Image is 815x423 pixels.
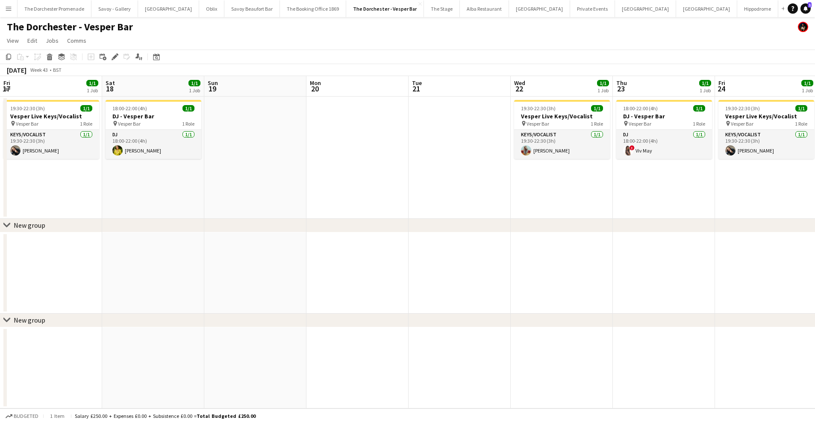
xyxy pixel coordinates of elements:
[87,87,98,94] div: 1 Job
[10,105,45,112] span: 19:30-22:30 (3h)
[3,112,99,120] h3: Vesper Live Keys/Vocalist
[309,84,321,94] span: 20
[693,105,705,112] span: 1/1
[112,105,147,112] span: 18:00-22:00 (4h)
[80,120,92,127] span: 1 Role
[615,84,627,94] span: 23
[616,112,712,120] h3: DJ - Vesper Bar
[188,80,200,86] span: 1/1
[616,130,712,159] app-card-role: DJ1/118:00-22:00 (4h)!Viv May
[28,67,50,73] span: Week 43
[24,35,41,46] a: Edit
[597,87,609,94] div: 1 Job
[208,79,218,87] span: Sun
[42,35,62,46] a: Jobs
[509,0,570,17] button: [GEOGRAPHIC_DATA]
[106,100,201,159] app-job-card: 18:00-22:00 (4h)1/1DJ - Vesper Bar Vesper Bar1 RoleDJ1/118:00-22:00 (4h)[PERSON_NAME]
[189,87,200,94] div: 1 Job
[718,112,814,120] h3: Vesper Live Keys/Vocalist
[280,0,346,17] button: The Booking Office 1869
[424,0,460,17] button: The Stage
[630,145,635,150] span: !
[718,100,814,159] app-job-card: 19:30-22:30 (3h)1/1Vesper Live Keys/Vocalist Vesper Bar1 RoleKeys/Vocalist1/119:30-22:30 (3h)[PER...
[514,130,610,159] app-card-role: Keys/Vocalist1/119:30-22:30 (3h)[PERSON_NAME]
[75,413,256,419] div: Salary £250.00 + Expenses £0.00 + Subsistence £0.00 =
[91,0,138,17] button: Savoy - Gallery
[718,79,725,87] span: Fri
[106,130,201,159] app-card-role: DJ1/118:00-22:00 (4h)[PERSON_NAME]
[224,0,280,17] button: Savoy Beaufort Bar
[798,22,808,32] app-user-avatar: Helena Debono
[591,105,603,112] span: 1/1
[616,79,627,87] span: Thu
[346,0,424,17] button: The Dorchester - Vesper Bar
[801,80,813,86] span: 1/1
[46,37,59,44] span: Jobs
[67,37,86,44] span: Comms
[106,112,201,120] h3: DJ - Vesper Bar
[514,79,525,87] span: Wed
[737,0,778,17] button: Hippodrome
[513,84,525,94] span: 22
[700,87,711,94] div: 1 Job
[3,35,22,46] a: View
[527,120,549,127] span: Vesper Bar
[118,120,141,127] span: Vesper Bar
[86,80,98,86] span: 1/1
[7,37,19,44] span: View
[138,0,199,17] button: [GEOGRAPHIC_DATA]
[27,37,37,44] span: Edit
[182,120,194,127] span: 1 Role
[411,84,422,94] span: 21
[53,67,62,73] div: BST
[521,105,556,112] span: 19:30-22:30 (3h)
[14,413,38,419] span: Budgeted
[16,120,38,127] span: Vesper Bar
[725,105,760,112] span: 19:30-22:30 (3h)
[676,0,737,17] button: [GEOGRAPHIC_DATA]
[800,3,811,14] a: 1
[206,84,218,94] span: 19
[514,100,610,159] app-job-card: 19:30-22:30 (3h)1/1Vesper Live Keys/Vocalist Vesper Bar1 RoleKeys/Vocalist1/119:30-22:30 (3h)[PER...
[4,411,40,421] button: Budgeted
[693,120,705,127] span: 1 Role
[3,100,99,159] app-job-card: 19:30-22:30 (3h)1/1Vesper Live Keys/Vocalist Vesper Bar1 RoleKeys/Vocalist1/119:30-22:30 (3h)[PER...
[7,21,133,33] h1: The Dorchester - Vesper Bar
[802,87,813,94] div: 1 Job
[14,221,45,229] div: New group
[514,112,610,120] h3: Vesper Live Keys/Vocalist
[597,80,609,86] span: 1/1
[14,316,45,324] div: New group
[616,100,712,159] app-job-card: 18:00-22:00 (4h)1/1DJ - Vesper Bar Vesper Bar1 RoleDJ1/118:00-22:00 (4h)!Viv May
[699,80,711,86] span: 1/1
[7,66,26,74] div: [DATE]
[412,79,422,87] span: Tue
[197,413,256,419] span: Total Budgeted £250.00
[2,84,10,94] span: 17
[623,105,658,112] span: 18:00-22:00 (4h)
[310,79,321,87] span: Mon
[615,0,676,17] button: [GEOGRAPHIC_DATA]
[718,130,814,159] app-card-role: Keys/Vocalist1/119:30-22:30 (3h)[PERSON_NAME]
[460,0,509,17] button: Alba Restaurant
[47,413,68,419] span: 1 item
[795,105,807,112] span: 1/1
[199,0,224,17] button: Oblix
[182,105,194,112] span: 1/1
[570,0,615,17] button: Private Events
[18,0,91,17] button: The Dorchester Promenade
[629,120,651,127] span: Vesper Bar
[64,35,90,46] a: Comms
[106,79,115,87] span: Sat
[591,120,603,127] span: 1 Role
[3,79,10,87] span: Fri
[104,84,115,94] span: 18
[795,120,807,127] span: 1 Role
[808,2,812,8] span: 1
[80,105,92,112] span: 1/1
